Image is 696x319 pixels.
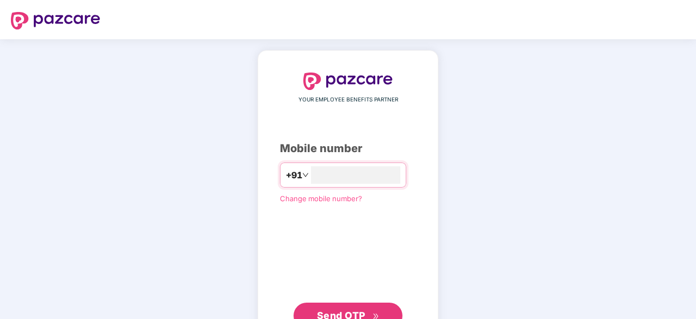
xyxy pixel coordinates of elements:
div: Mobile number [280,140,416,157]
span: down [302,172,309,178]
img: logo [11,12,100,29]
span: +91 [286,168,302,182]
span: YOUR EMPLOYEE BENEFITS PARTNER [298,95,398,104]
img: logo [303,73,393,90]
a: Change mobile number? [280,194,362,203]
